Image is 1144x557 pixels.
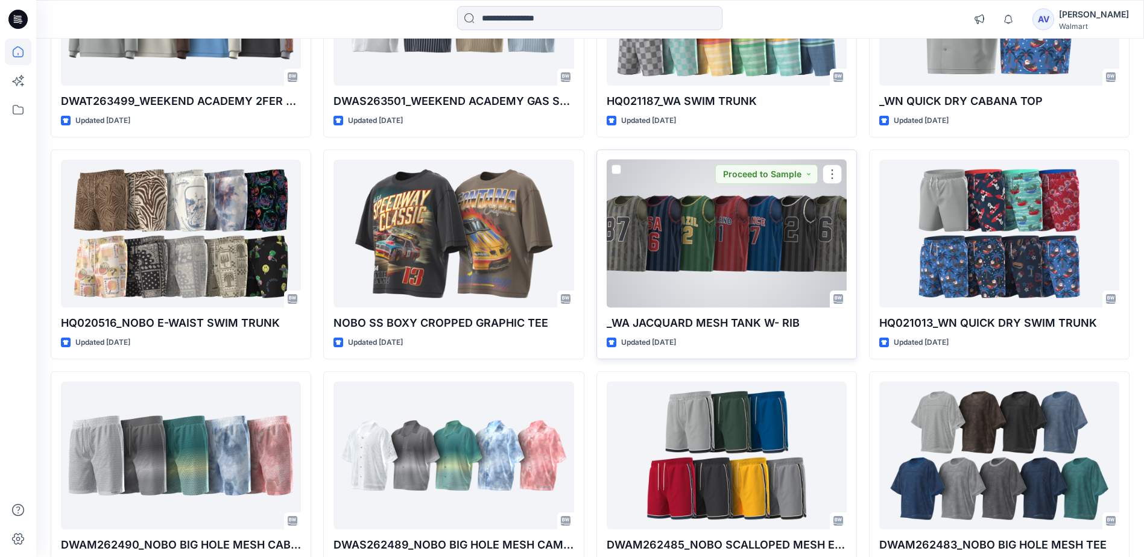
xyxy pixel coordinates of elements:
[879,160,1119,307] a: HQ021013_WN QUICK DRY SWIM TRUNK
[348,115,403,127] p: Updated [DATE]
[879,537,1119,553] p: DWAM262483_NOBO BIG HOLE MESH TEE
[879,382,1119,529] a: DWAM262483_NOBO BIG HOLE MESH TEE
[61,537,301,553] p: DWAM262490_NOBO BIG HOLE MESH CABANA SHORT
[75,115,130,127] p: Updated [DATE]
[607,537,847,553] p: DWAM262485_NOBO SCALLOPED MESH E-WAIST SHORT
[333,160,574,307] a: NOBO SS BOXY CROPPED GRAPHIC TEE
[621,336,676,349] p: Updated [DATE]
[333,315,574,332] p: NOBO SS BOXY CROPPED GRAPHIC TEE
[1059,7,1129,22] div: [PERSON_NAME]
[75,336,130,349] p: Updated [DATE]
[894,336,949,349] p: Updated [DATE]
[348,336,403,349] p: Updated [DATE]
[333,537,574,553] p: DWAS262489_NOBO BIG HOLE MESH CAMP SHIRT
[607,160,847,307] a: _WA JACQUARD MESH TANK W- RIB
[621,115,676,127] p: Updated [DATE]
[61,160,301,307] a: HQ020516_NOBO E-WAIST SWIM TRUNK
[879,315,1119,332] p: HQ021013_WN QUICK DRY SWIM TRUNK
[607,382,847,529] a: DWAM262485_NOBO SCALLOPED MESH E-WAIST SHORT
[61,315,301,332] p: HQ020516_NOBO E-WAIST SWIM TRUNK
[333,93,574,110] p: DWAS263501_WEEKEND ACADEMY GAS STATION SS BUTTON UP
[61,382,301,529] a: DWAM262490_NOBO BIG HOLE MESH CABANA SHORT
[1059,22,1129,31] div: Walmart
[61,93,301,110] p: DWAT263499_WEEKEND ACADEMY 2FER TEE
[607,315,847,332] p: _WA JACQUARD MESH TANK W- RIB
[607,93,847,110] p: HQ021187_WA SWIM TRUNK
[1032,8,1054,30] div: AV
[333,382,574,529] a: DWAS262489_NOBO BIG HOLE MESH CAMP SHIRT
[879,93,1119,110] p: _WN QUICK DRY CABANA TOP
[894,115,949,127] p: Updated [DATE]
